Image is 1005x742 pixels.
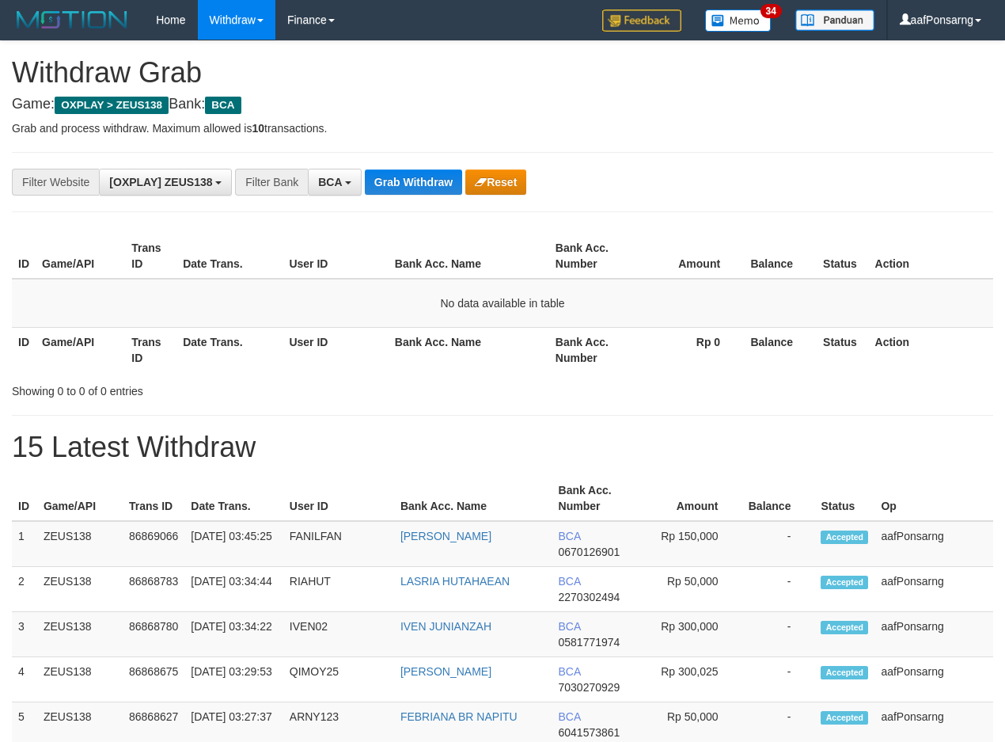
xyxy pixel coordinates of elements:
[12,8,132,32] img: MOTION_logo.png
[12,57,993,89] h1: Withdraw Grab
[742,567,815,612] td: -
[12,327,36,372] th: ID
[283,234,388,279] th: User ID
[639,521,741,567] td: Rp 150,000
[37,476,123,521] th: Game/API
[559,620,581,633] span: BCA
[742,521,815,567] td: -
[235,169,308,196] div: Filter Bank
[318,176,342,188] span: BCA
[176,327,283,372] th: Date Trans.
[37,657,123,702] td: ZEUS138
[184,612,283,657] td: [DATE] 03:34:22
[874,567,993,612] td: aafPonsarng
[705,10,772,32] img: Button%20Memo.svg
[125,234,176,279] th: Trans ID
[283,476,394,521] th: User ID
[639,657,741,702] td: Rp 300,025
[559,530,581,542] span: BCA
[814,476,874,521] th: Status
[389,327,549,372] th: Bank Acc. Name
[37,612,123,657] td: ZEUS138
[874,476,993,521] th: Op
[37,521,123,567] td: ZEUS138
[205,97,241,114] span: BCA
[12,657,37,702] td: 4
[744,234,817,279] th: Balance
[744,327,817,372] th: Balance
[12,521,37,567] td: 1
[12,120,993,136] p: Grab and process withdraw. Maximum allowed is transactions.
[12,234,36,279] th: ID
[252,122,264,135] strong: 10
[552,476,640,521] th: Bank Acc. Number
[559,726,620,739] span: Copy 6041573861 to clipboard
[365,169,462,195] button: Grab Withdraw
[400,665,491,678] a: [PERSON_NAME]
[549,327,638,372] th: Bank Acc. Number
[12,567,37,612] td: 2
[821,531,868,544] span: Accepted
[283,657,394,702] td: QIMOY25
[559,636,620,649] span: Copy 0581771974 to clipboard
[389,234,549,279] th: Bank Acc. Name
[184,521,283,567] td: [DATE] 03:45:25
[821,711,868,725] span: Accepted
[400,620,491,633] a: IVEN JUNIANZAH
[742,476,815,521] th: Balance
[123,567,184,612] td: 86868783
[602,10,681,32] img: Feedback.jpg
[817,234,868,279] th: Status
[109,176,212,188] span: [OXPLAY] ZEUS138
[12,612,37,657] td: 3
[184,657,283,702] td: [DATE] 03:29:53
[123,476,184,521] th: Trans ID
[99,169,232,196] button: [OXPLAY] ZEUS138
[184,567,283,612] td: [DATE] 03:34:44
[125,327,176,372] th: Trans ID
[874,612,993,657] td: aafPonsarng
[795,10,874,31] img: panduan.png
[559,710,581,723] span: BCA
[760,4,782,18] span: 34
[559,591,620,603] span: Copy 2270302494 to clipboard
[817,327,868,372] th: Status
[176,234,283,279] th: Date Trans.
[559,575,581,588] span: BCA
[869,234,993,279] th: Action
[559,665,581,678] span: BCA
[869,327,993,372] th: Action
[821,576,868,589] span: Accepted
[549,234,638,279] th: Bank Acc. Number
[821,666,868,679] span: Accepted
[283,521,394,567] td: FANILFAN
[12,97,993,112] h4: Game: Bank:
[400,710,518,723] a: FEBRIANA BR NAPITU
[465,169,526,195] button: Reset
[400,530,491,542] a: [PERSON_NAME]
[37,567,123,612] td: ZEUS138
[639,612,741,657] td: Rp 300,000
[283,612,394,657] td: IVEN02
[742,612,815,657] td: -
[36,327,125,372] th: Game/API
[283,327,388,372] th: User ID
[639,567,741,612] td: Rp 50,000
[821,621,868,634] span: Accepted
[12,377,407,399] div: Showing 0 to 0 of 0 entries
[12,476,37,521] th: ID
[12,432,993,463] h1: 15 Latest Withdraw
[394,476,552,521] th: Bank Acc. Name
[55,97,169,114] span: OXPLAY > ZEUS138
[638,327,744,372] th: Rp 0
[123,657,184,702] td: 86868675
[184,476,283,521] th: Date Trans.
[12,169,99,196] div: Filter Website
[283,567,394,612] td: RIAHUT
[638,234,744,279] th: Amount
[639,476,741,521] th: Amount
[742,657,815,702] td: -
[12,279,993,328] td: No data available in table
[123,612,184,657] td: 86868780
[36,234,125,279] th: Game/API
